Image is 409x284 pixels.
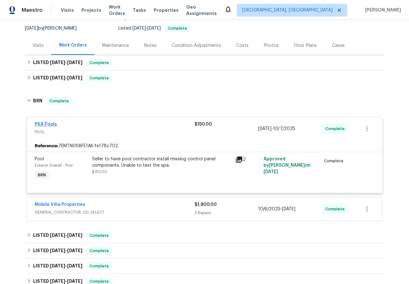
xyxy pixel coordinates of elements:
div: Visits [32,42,44,49]
span: [DATE] [147,26,161,31]
span: Complete [47,98,71,104]
div: Notes [144,42,157,49]
div: 2 [235,156,260,164]
span: [GEOGRAPHIC_DATA], [GEOGRAPHIC_DATA] [242,7,333,13]
div: Floor Plans [294,42,317,49]
b: Reference: [35,143,58,149]
div: Cases [332,42,345,49]
div: LISTED [DATE]-[DATE]Complete [25,259,384,274]
span: Projects [81,7,101,13]
span: - [50,76,82,80]
span: [PERSON_NAME] [363,7,401,13]
span: Listed [118,26,190,31]
span: Complete [87,263,111,269]
span: [DATE] [67,248,82,253]
span: Visits [61,7,74,13]
span: Exterior Overall - Pool [35,164,73,167]
div: LISTED [DATE]-[DATE]Complete [25,228,384,243]
span: BRN [35,172,48,178]
a: PKA Pools [35,122,57,127]
span: 10/7/2025 [273,127,295,131]
span: 10/6/2025 [258,207,280,211]
span: $1,800.00 [194,202,217,207]
span: GENERAL_CONTRACTOR, OD_SELECT [35,209,194,215]
span: [DATE] [67,233,82,237]
h6: LISTED [33,74,82,82]
span: [DATE] [25,26,38,31]
div: LISTED [DATE]-[DATE]Complete [25,70,384,86]
span: [DATE] [50,76,65,80]
div: BRN Complete [25,91,384,111]
span: - [258,206,295,212]
h6: LISTED [33,232,82,239]
span: Complete [324,158,346,164]
span: Complete [325,126,347,132]
span: - [258,126,295,132]
span: Complete [87,75,111,81]
span: [DATE] [50,60,65,65]
span: $150.00 [92,170,107,174]
span: [DATE] [67,60,82,65]
span: [DATE] [50,233,65,237]
span: Complete [87,60,111,66]
span: Maestro [22,7,43,13]
span: [DATE] [50,279,65,283]
div: Costs [236,42,249,49]
span: POOL [35,129,194,135]
a: Mobile Villa Properties [35,202,85,207]
div: LISTED [DATE]-[DATE]Complete [25,243,384,259]
div: Condition Adjustments [172,42,221,49]
span: [DATE] [282,207,295,211]
span: [DATE] [67,264,82,268]
span: [DATE] [258,127,271,131]
div: by [PERSON_NAME] [25,25,84,32]
h6: LISTED [33,262,82,270]
span: $150.00 [194,122,212,127]
h6: LISTED [33,247,82,255]
span: Work Orders [109,4,125,17]
span: Complete [87,232,111,239]
h6: LISTED [33,59,82,67]
span: Tasks [133,8,146,12]
div: LISTED [DATE]-[DATE]Complete [25,55,384,70]
div: Photos [264,42,279,49]
div: Maintenance [102,42,129,49]
span: [DATE] [264,170,278,174]
span: Complete [325,206,347,212]
span: - [50,279,82,283]
span: Complete [165,26,190,30]
div: Work Orders [59,42,87,48]
span: - [50,233,82,237]
div: 7EMTN0S8FE1AK-fe178c702 [27,140,382,152]
span: Properties [154,7,179,13]
span: [DATE] [50,248,65,253]
span: [DATE] [132,26,146,31]
span: Geo Assignments [186,4,217,17]
span: [DATE] [67,279,82,283]
span: Complete [87,248,111,254]
span: - [50,248,82,253]
div: 3 Repairs [194,210,258,216]
span: [DATE] [50,264,65,268]
span: [DATE] [67,76,82,80]
span: - [50,60,82,65]
div: Seller to have pool contractor install missing control panel components. Unable to test the spa. [92,156,231,169]
span: Pool [35,157,44,161]
h6: BRN [33,97,42,105]
span: Approved by [PERSON_NAME] on [264,157,311,174]
span: - [50,264,82,268]
span: - [132,26,161,31]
